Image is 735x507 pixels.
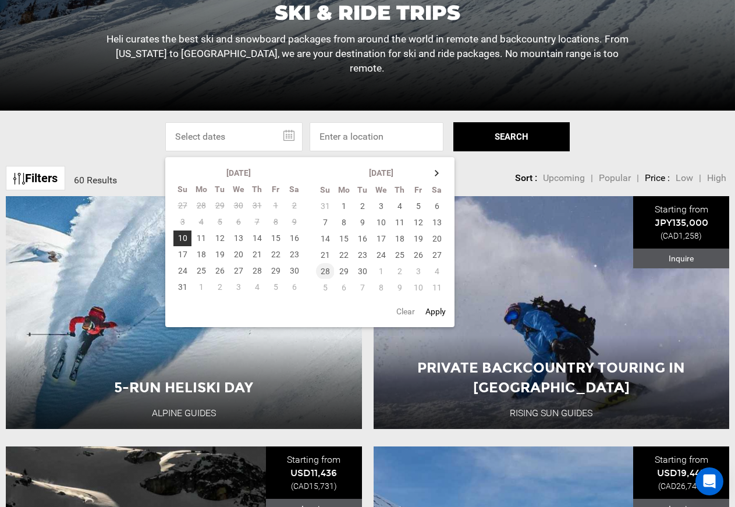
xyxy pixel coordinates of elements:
img: images [159,438,208,485]
div: Open Intercom Messenger [695,467,723,495]
li: | [699,172,701,185]
span: [GEOGRAPHIC_DATA] [480,365,551,377]
button: View Adventure [493,387,609,416]
th: [DATE] [335,165,428,182]
li: Price : [645,172,670,185]
span: [GEOGRAPHIC_DATA] [112,355,183,367]
span: Popular [599,172,631,183]
a: Filters [6,166,65,191]
button: SEARCH [453,122,570,151]
button: View Adventure [126,377,242,406]
span: 60 Results [74,175,117,186]
span: Private Backcountry Touring in [GEOGRAPHIC_DATA] [417,232,685,268]
span: High [707,172,726,183]
h1: Ski & Ride Trips [101,3,633,23]
span: 1 Day Adventure [552,365,622,377]
span: 5-Run Heliski Day [114,242,253,258]
span: Low [676,172,693,183]
li: | [591,172,593,185]
img: images [528,178,574,225]
button: Apply [422,301,449,322]
img: images [161,188,207,235]
li: | [637,172,639,185]
input: Enter a location [310,122,443,151]
button: Clear [393,301,418,322]
img: images [527,428,576,475]
li: Sort : [515,172,537,185]
th: [DATE] [192,165,285,181]
p: Heli curates the best ski and snowboard packages from around the world in remote and backcountry ... [101,32,633,76]
input: Select dates [165,122,303,151]
span: Upcoming [543,172,585,183]
img: btn-icon.svg [13,173,25,185]
span: 1 Day Adventure [184,355,255,367]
